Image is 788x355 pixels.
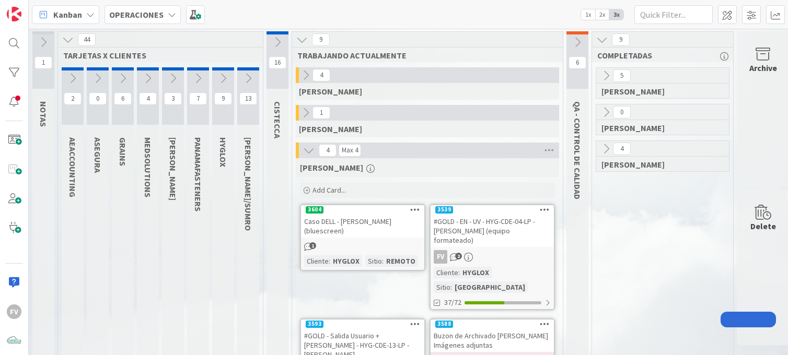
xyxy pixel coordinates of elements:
[431,329,554,352] div: Buzon de Archivado [PERSON_NAME] Imágenes adjuntas
[609,9,623,20] span: 3x
[309,242,316,249] span: 1
[67,137,78,197] span: AEACCOUNTING
[301,319,424,329] div: 3593
[297,50,550,61] span: TRABAJANDO ACTUALMENTE
[301,205,424,215] div: 3604
[312,185,346,195] span: Add Card...
[750,220,776,232] div: Delete
[460,267,492,278] div: HYGLOX
[64,92,82,105] span: 2
[435,321,453,328] div: 3588
[168,137,178,200] span: KRESTON
[319,144,337,157] span: 4
[78,33,96,46] span: 44
[431,319,554,352] div: 3588Buzon de Archivado [PERSON_NAME] Imágenes adjuntas
[749,62,777,74] div: Archive
[613,69,631,82] span: 5
[89,92,107,105] span: 0
[306,321,323,328] div: 3593
[118,137,128,166] span: GRAINS
[601,123,716,133] span: NAVIL
[7,334,21,348] img: avatar
[452,281,528,293] div: [GEOGRAPHIC_DATA]
[342,148,358,153] div: Max 4
[384,255,418,267] div: REMOTO
[243,137,253,231] span: IVOR/SUMRO
[450,281,452,293] span: :
[435,206,453,214] div: 3539
[139,92,157,105] span: 4
[301,205,424,238] div: 3604Caso DELL - [PERSON_NAME] (bluescreen)
[613,143,631,155] span: 4
[434,281,450,293] div: Sitio
[272,101,283,138] span: CISTECCA
[634,5,713,24] input: Quick Filter...
[431,205,554,215] div: 3539
[595,9,609,20] span: 2x
[382,255,384,267] span: :
[164,92,182,105] span: 3
[572,101,583,199] span: QA - CONTROL DE CALIDAD
[430,204,555,310] a: 3539#GOLD - EN - UV - HYG-CDE-04-LP - [PERSON_NAME] (equipo formateado)FVCliente:HYGLOXSitio:[GEO...
[330,255,362,267] div: HYGLOX
[269,56,286,69] span: 16
[329,255,330,267] span: :
[304,255,329,267] div: Cliente
[301,215,424,238] div: Caso DELL - [PERSON_NAME] (bluescreen)
[7,304,21,319] div: FV
[613,106,631,119] span: 0
[612,33,630,46] span: 9
[109,9,164,20] b: OPERACIONES
[312,106,330,119] span: 1
[431,215,554,247] div: #GOLD - EN - UV - HYG-CDE-04-LP - [PERSON_NAME] (equipo formateado)
[458,267,460,278] span: :
[444,297,461,308] span: 37/72
[597,50,720,61] span: COMPLETADAS
[7,7,21,21] img: Visit kanbanzone.com
[63,50,250,61] span: TARJETAS X CLIENTES
[601,159,716,170] span: FERNANDO
[312,69,330,81] span: 4
[214,92,232,105] span: 9
[569,56,586,69] span: 6
[455,253,462,259] span: 2
[300,204,425,271] a: 3604Caso DELL - [PERSON_NAME] (bluescreen)Cliente:HYGLOXSitio:REMOTO
[431,205,554,247] div: 3539#GOLD - EN - UV - HYG-CDE-04-LP - [PERSON_NAME] (equipo formateado)
[431,319,554,329] div: 3588
[38,101,49,127] span: NOTAS
[34,56,52,69] span: 1
[53,8,82,21] span: Kanban
[193,137,203,211] span: PANAMAFASTENERS
[601,86,716,97] span: GABRIEL
[434,250,447,264] div: FV
[300,162,363,173] span: FERNANDO
[434,267,458,278] div: Cliente
[218,137,228,167] span: HYGLOX
[365,255,382,267] div: Sitio
[299,124,362,134] span: NAVIL
[431,250,554,264] div: FV
[143,137,153,197] span: MEDSOLUTIONS
[114,92,132,105] span: 6
[189,92,207,105] span: 7
[581,9,595,20] span: 1x
[306,206,323,214] div: 3604
[239,92,257,105] span: 13
[92,137,103,173] span: ASEGURA
[299,86,362,97] span: GABRIEL
[312,33,330,46] span: 9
